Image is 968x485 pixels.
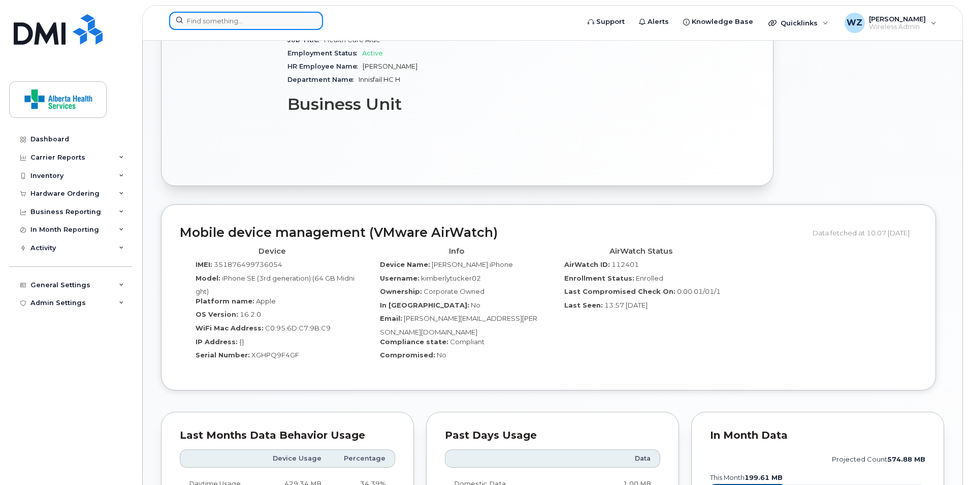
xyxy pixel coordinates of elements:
[372,247,541,256] h4: Info
[564,287,675,296] label: Last Compromised Check On:
[239,338,244,346] span: {}
[445,431,660,441] div: Past Days Usage
[359,76,400,83] span: Innisfail HC H
[324,36,380,44] span: Health Care Aide
[710,431,925,441] div: In Month Data
[761,13,835,33] div: Quicklinks
[380,337,448,347] label: Compliance state:
[437,351,446,359] span: No
[380,350,435,360] label: Compromised:
[564,260,610,269] label: AirWatch ID:
[196,296,254,306] label: Platform name:
[251,351,299,359] span: XGHPQ9F4GF
[180,226,805,240] h2: Mobile device management (VMware AirWatch)
[471,301,480,309] span: No
[564,300,603,310] label: Last Seen:
[813,223,917,243] div: Data fetched at 10:07 [DATE]
[196,260,212,269] label: IMEI:
[196,350,250,360] label: Serial Number:
[450,338,485,346] span: Compliant
[632,12,676,32] a: Alerts
[380,274,420,283] label: Username:
[287,36,324,44] span: Job Title
[331,449,395,468] th: Percentage
[196,337,238,347] label: IP Address:
[745,474,783,481] tspan: 199.61 MB
[847,17,862,29] span: WZ
[169,12,323,30] input: Find something...
[832,456,925,463] text: projected count
[259,449,331,468] th: Device Usage
[362,49,383,57] span: Active
[196,310,238,319] label: OS Version:
[287,76,359,83] span: Department Name
[256,297,276,305] span: Apple
[604,301,648,309] span: 13:57 [DATE]
[287,49,362,57] span: Employment Status
[596,17,625,27] span: Support
[196,274,354,296] span: iPhone SE (3rd generation) (64 GB Midnight)
[648,17,669,27] span: Alerts
[676,12,760,32] a: Knowledge Base
[380,314,537,336] span: [PERSON_NAME][EMAIL_ADDRESS][PERSON_NAME][DOMAIN_NAME]
[240,310,261,318] span: 16.2.0
[421,274,481,282] span: kimberlytucker02
[709,474,783,481] text: this month
[781,19,818,27] span: Quicklinks
[869,23,926,31] span: Wireless Admin
[636,274,663,282] span: Enrolled
[611,260,639,268] span: 112401
[214,260,282,268] span: 351876499736054
[677,287,721,295] span: 0:00 01/01/1
[380,287,422,296] label: Ownership:
[196,323,264,333] label: WiFi Mac Address:
[380,300,469,310] label: In [GEOGRAPHIC_DATA]:
[837,13,944,33] div: Wei Zhou
[432,260,513,268] span: [PERSON_NAME] iPhone
[869,15,926,23] span: [PERSON_NAME]
[287,63,363,70] span: HR Employee Name
[196,274,220,283] label: Model:
[564,274,634,283] label: Enrollment Status:
[187,247,357,256] h4: Device
[265,324,331,332] span: C0:95:6D:C7:9B:C9
[887,456,925,463] tspan: 574.88 MB
[287,95,506,113] h3: Business Unit
[424,287,485,295] span: Corporate Owned
[556,247,725,256] h4: AirWatch Status
[692,17,753,27] span: Knowledge Base
[580,12,632,32] a: Support
[380,314,402,323] label: Email:
[380,260,430,269] label: Device Name:
[363,63,417,70] span: [PERSON_NAME]
[180,431,395,441] div: Last Months Data Behavior Usage
[566,449,660,468] th: Data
